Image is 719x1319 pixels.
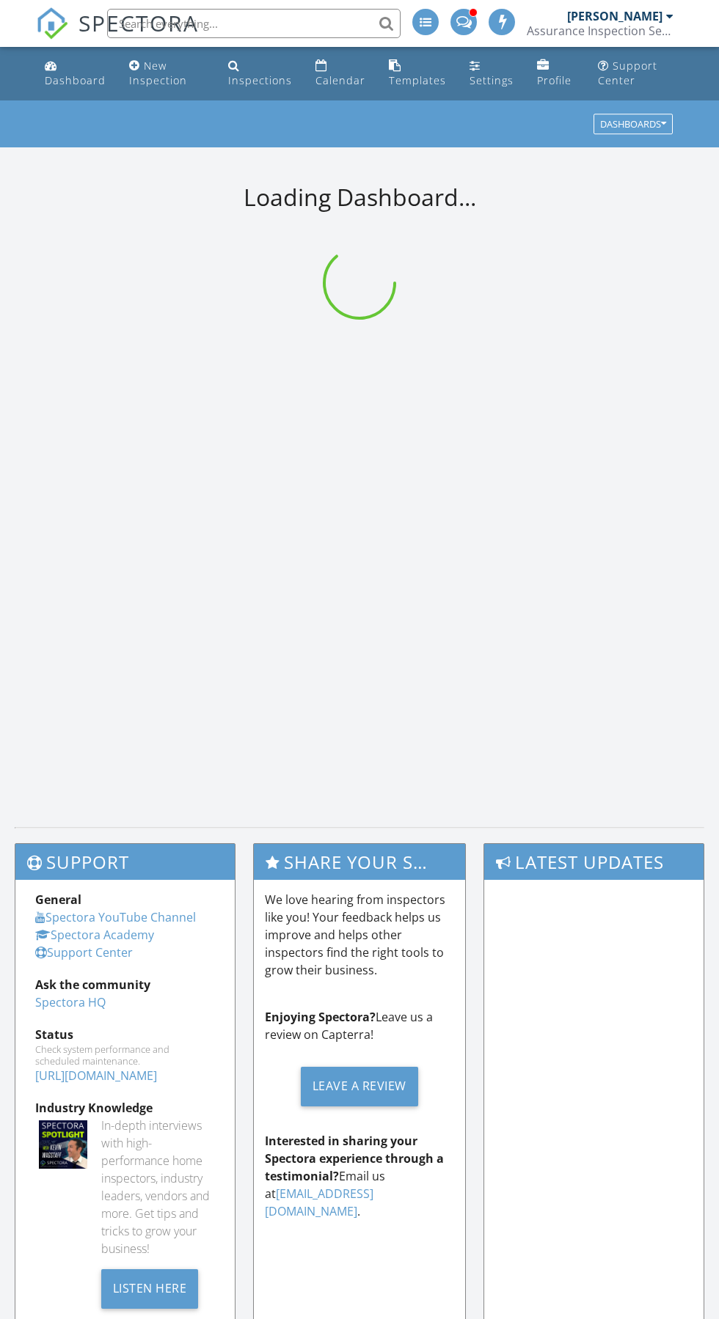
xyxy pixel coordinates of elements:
[389,73,446,87] div: Templates
[470,73,514,87] div: Settings
[36,7,68,40] img: The Best Home Inspection Software - Spectora
[107,9,401,38] input: Search everything...
[39,53,112,95] a: Dashboard
[35,994,106,1010] a: Spectora HQ
[600,120,666,130] div: Dashboards
[592,53,680,95] a: Support Center
[35,1026,215,1043] div: Status
[484,844,704,880] h3: Latest Updates
[35,1099,215,1117] div: Industry Knowledge
[383,53,452,95] a: Templates
[594,114,673,135] button: Dashboards
[265,1009,376,1025] strong: Enjoying Spectora?
[35,976,215,993] div: Ask the community
[567,9,663,23] div: [PERSON_NAME]
[265,1008,453,1043] p: Leave us a review on Capterra!
[39,1120,87,1169] img: Spectoraspolightmain
[310,53,371,95] a: Calendar
[101,1279,199,1296] a: Listen Here
[254,844,464,880] h3: Share Your Spectora Experience
[35,892,81,908] strong: General
[35,909,196,925] a: Spectora YouTube Channel
[15,844,235,880] h3: Support
[101,1269,199,1309] div: Listen Here
[36,20,199,51] a: SPECTORA
[228,73,292,87] div: Inspections
[265,1055,453,1117] a: Leave a Review
[537,73,572,87] div: Profile
[45,73,106,87] div: Dashboard
[35,1068,157,1084] a: [URL][DOMAIN_NAME]
[315,73,365,87] div: Calendar
[598,59,657,87] div: Support Center
[222,53,298,95] a: Inspections
[301,1067,418,1106] div: Leave a Review
[265,1133,444,1184] strong: Interested in sharing your Spectora experience through a testimonial?
[464,53,519,95] a: Settings
[129,59,187,87] div: New Inspection
[101,1117,216,1257] div: In-depth interviews with high-performance home inspectors, industry leaders, vendors and more. Ge...
[531,53,580,95] a: Profile
[265,891,453,979] p: We love hearing from inspectors like you! Your feedback helps us improve and helps other inspecto...
[123,53,211,95] a: New Inspection
[35,944,133,960] a: Support Center
[527,23,674,38] div: Assurance Inspection Services LLC
[265,1132,453,1220] p: Email us at .
[35,1043,215,1067] div: Check system performance and scheduled maintenance.
[265,1186,373,1219] a: [EMAIL_ADDRESS][DOMAIN_NAME]
[79,7,199,38] span: SPECTORA
[35,927,154,943] a: Spectora Academy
